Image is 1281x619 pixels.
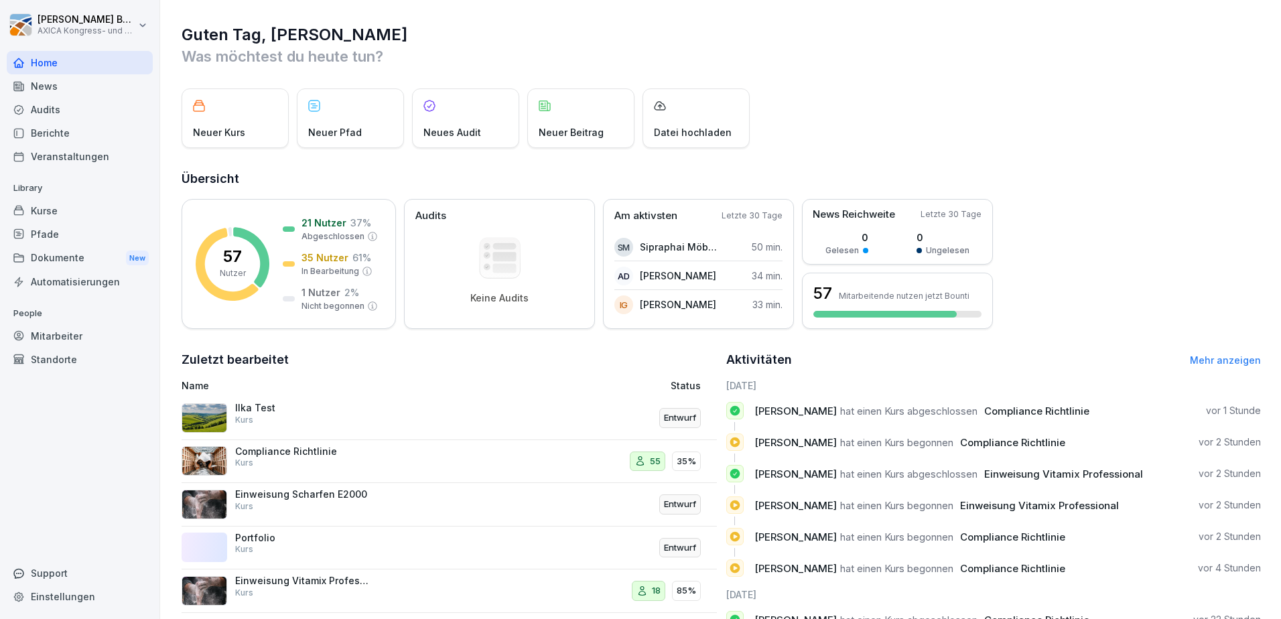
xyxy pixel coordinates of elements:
a: Einweisung Vitamix ProfessionalKurs1885% [182,569,717,613]
h2: Übersicht [182,169,1261,188]
p: Einweisung Vitamix Professional [235,575,369,587]
span: hat einen Kurs begonnen [840,499,953,512]
h2: Zuletzt bearbeitet [182,350,717,369]
a: Mehr anzeigen [1190,354,1261,366]
div: News [7,74,153,98]
p: 55 [650,455,661,468]
p: vor 2 Stunden [1199,498,1261,512]
p: Keine Audits [470,292,529,304]
div: AD [614,267,633,285]
p: Status [671,379,701,393]
img: m6azt6by63mj5b74vcaonl5f.png [182,446,227,476]
p: Neues Audit [423,125,481,139]
a: Veranstaltungen [7,145,153,168]
p: 1 Nutzer [301,285,340,299]
p: [PERSON_NAME] Buttgereit [38,14,135,25]
span: hat einen Kurs begonnen [840,436,953,449]
p: 37 % [350,216,371,230]
p: Kurs [235,414,253,426]
span: [PERSON_NAME] [754,468,837,480]
a: Home [7,51,153,74]
a: Ilka TestKursEntwurf [182,397,717,440]
p: 85% [677,584,696,598]
a: Standorte [7,348,153,371]
p: vor 1 Stunde [1206,404,1261,417]
span: Compliance Richtlinie [960,436,1065,449]
span: hat einen Kurs abgeschlossen [840,468,977,480]
a: Berichte [7,121,153,145]
p: Gelesen [825,245,859,257]
h3: 57 [813,282,832,305]
img: jv301s4mrmu3cx6evk8n7gue.png [182,490,227,519]
a: Mitarbeiter [7,324,153,348]
p: Entwurf [664,411,696,425]
a: DokumenteNew [7,246,153,271]
p: Letzte 30 Tage [921,208,982,220]
p: 0 [917,230,969,245]
p: Einweisung Scharfen E2000 [235,488,369,500]
span: [PERSON_NAME] [754,405,837,417]
p: Abgeschlossen [301,230,364,243]
div: Support [7,561,153,585]
p: Kurs [235,500,253,512]
p: vor 2 Stunden [1199,530,1261,543]
p: Nicht begonnen [301,300,364,312]
span: [PERSON_NAME] [754,499,837,512]
p: Portfolio [235,532,369,544]
p: 34 min. [752,269,783,283]
p: Neuer Kurs [193,125,245,139]
a: Compliance RichtlinieKurs5535% [182,440,717,484]
p: 61 % [352,251,371,265]
p: 33 min. [752,297,783,312]
p: 0 [825,230,868,245]
p: Kurs [235,587,253,599]
h1: Guten Tag, [PERSON_NAME] [182,24,1261,46]
span: hat einen Kurs begonnen [840,531,953,543]
p: Name [182,379,517,393]
p: Datei hochladen [654,125,732,139]
p: Letzte 30 Tage [722,210,783,222]
div: New [126,251,149,266]
p: 35 Nutzer [301,251,348,265]
p: Nutzer [220,267,246,279]
p: AXICA Kongress- und Tagungszentrum Pariser Platz 3 GmbH [38,26,135,36]
p: People [7,303,153,324]
a: Automatisierungen [7,270,153,293]
span: Compliance Richtlinie [960,562,1065,575]
p: [PERSON_NAME] [640,269,716,283]
a: Audits [7,98,153,121]
a: Kurse [7,199,153,222]
p: Ungelesen [926,245,969,257]
span: hat einen Kurs begonnen [840,562,953,575]
p: Was möchtest du heute tun? [182,46,1261,67]
p: News Reichweite [813,207,895,222]
p: Am aktivsten [614,208,677,224]
p: 2 % [344,285,359,299]
p: vor 2 Stunden [1199,435,1261,449]
a: Einstellungen [7,585,153,608]
p: Neuer Pfad [308,125,362,139]
a: Pfade [7,222,153,246]
h6: [DATE] [726,588,1262,602]
p: Sipraphai Möbes [640,240,717,254]
a: Einweisung Scharfen E2000KursEntwurf [182,483,717,527]
span: Compliance Richtlinie [960,531,1065,543]
p: 21 Nutzer [301,216,346,230]
span: [PERSON_NAME] [754,436,837,449]
img: xjcqzvpnevt0k5laznvx8oez.png [182,403,227,433]
p: Library [7,178,153,199]
p: Compliance Richtlinie [235,445,369,458]
span: Compliance Richtlinie [984,405,1089,417]
p: 57 [223,249,242,265]
p: Entwurf [664,541,696,555]
p: Mitarbeitende nutzen jetzt Bounti [839,291,969,301]
p: vor 2 Stunden [1199,467,1261,480]
p: Kurs [235,543,253,555]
